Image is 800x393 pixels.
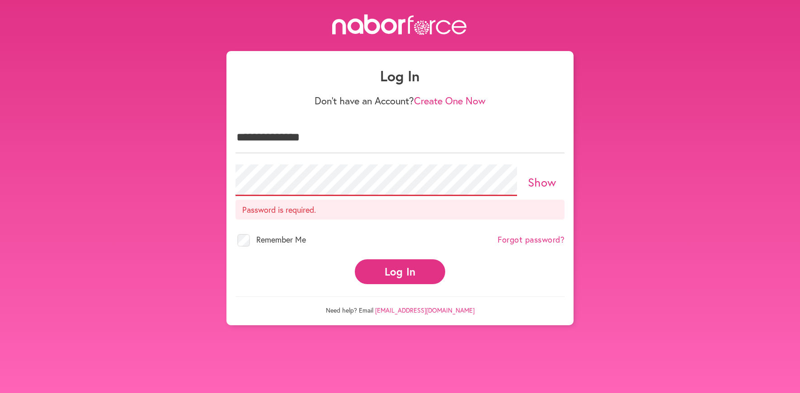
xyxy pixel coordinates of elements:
p: Need help? Email [235,296,565,314]
h1: Log In [235,67,565,84]
p: Password is required. [235,200,565,220]
button: Log In [355,259,445,284]
a: Forgot password? [498,235,565,245]
a: Create One Now [414,94,485,107]
a: [EMAIL_ADDRESS][DOMAIN_NAME] [375,306,475,314]
span: Remember Me [256,234,306,245]
a: Show [528,174,556,190]
p: Don't have an Account? [235,95,565,107]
